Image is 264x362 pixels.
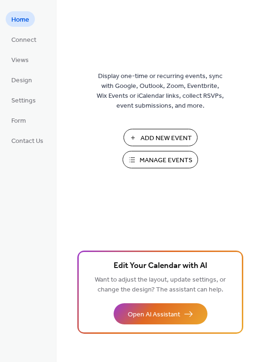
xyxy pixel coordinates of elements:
a: Views [6,52,34,67]
button: Manage Events [123,151,198,168]
span: Connect [11,35,36,45]
a: Design [6,72,38,87]
span: Want to adjust the layout, update settings, or change the design? The assistant can help. [95,274,226,296]
span: Views [11,55,29,65]
span: Open AI Assistant [128,310,180,320]
span: Add New Event [140,134,192,143]
span: Contact Us [11,136,43,146]
a: Home [6,11,35,27]
span: Manage Events [140,156,192,165]
a: Form [6,112,32,128]
span: Home [11,15,29,25]
span: Display one-time or recurring events, sync with Google, Outlook, Zoom, Eventbrite, Wix Events or ... [97,71,224,111]
button: Add New Event [124,129,198,146]
span: Form [11,116,26,126]
span: Design [11,76,32,86]
a: Contact Us [6,133,49,148]
a: Connect [6,31,42,47]
span: Settings [11,96,36,106]
button: Open AI Assistant [114,303,207,324]
span: Edit Your Calendar with AI [114,260,207,273]
a: Settings [6,92,41,108]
